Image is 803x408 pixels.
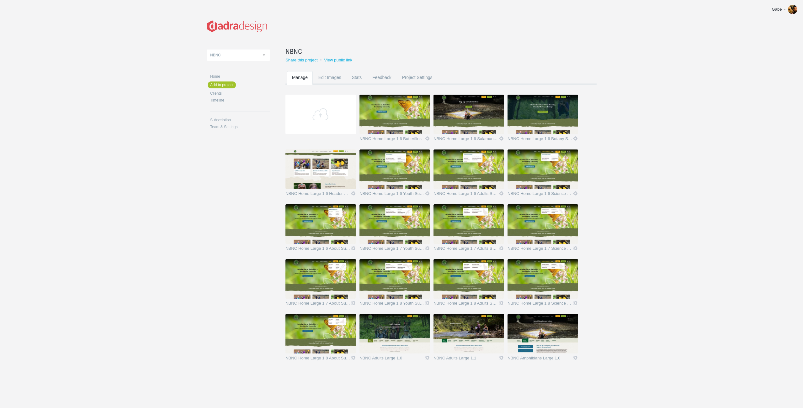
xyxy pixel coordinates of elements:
[210,125,270,129] a: Team & Settings
[572,191,578,196] a: Icon
[359,191,424,198] a: NBNC Home Large 1.6 Youth Submenu
[285,356,350,362] a: NBNC Home Large 1.8 About Submenu
[359,314,430,353] img: dadra_2yut09_thumb.jpg
[433,204,504,244] img: dadra_1o0inz_thumb.jpg
[210,98,270,102] a: Timeline
[424,191,430,196] a: Icon
[359,259,430,299] img: dadra_cuz5v7_v3_thumb.jpg
[367,71,396,96] a: Feedback
[508,95,578,134] img: dadra_mx4tif_thumb.jpg
[767,3,800,16] a: Gabe
[359,95,430,134] img: dadra_rg5gsb_thumb.jpg
[433,137,498,143] a: NBNC Home Large 1.6 Salamanders
[350,300,356,306] a: Icon
[397,71,438,96] a: Project Settings
[359,137,424,143] a: NBNC Home Large 1.6 Butterflies
[210,118,270,122] a: Subscription
[324,58,352,62] a: View public link
[433,95,504,134] img: dadra_ycv0mc_thumb.jpg
[285,46,581,56] a: NBNC
[424,300,430,306] a: Icon
[210,75,270,78] a: Home
[210,53,221,57] span: NBNC
[508,137,572,143] a: NBNC Home Large 1.6 Botany School
[498,245,504,251] a: Icon
[350,191,356,196] a: Icon
[359,204,430,244] img: dadra_x9epnz_thumb.jpg
[788,5,797,14] img: 62c98381ecd37f58a7cfd59cae891579
[433,314,504,353] img: dadra_dhd8h1_v2_thumb.jpg
[285,149,356,189] img: dadra_lgmu59_thumb.jpg
[572,355,578,361] a: Icon
[508,301,572,307] a: NBNC Home Large 1.8 Science Stewardship Submenu
[210,92,270,95] a: Clients
[285,46,302,56] span: NBNC
[508,259,578,299] img: dadra_notdre_thumb.jpg
[772,6,783,13] div: Gabe
[313,71,346,96] a: Edit Images
[508,356,572,362] a: NBNC Amphibians Large 1.0
[508,149,578,189] img: dadra_0pvjqo_v2_thumb.jpg
[359,356,424,362] a: NBNC Adults Large 1.0
[320,58,322,62] small: •
[498,191,504,196] a: Icon
[572,245,578,251] a: Icon
[285,95,356,134] a: Add
[433,356,498,362] a: NBNC Adults Large 1.1
[508,246,572,253] a: NBNC Home Large 1.7 Science Stewardship Submenu
[285,204,356,244] img: dadra_clvl7b_thumb.jpg
[285,314,356,353] img: dadra_tvnaw1_v2_thumb.jpg
[433,301,498,307] a: NBNC Home Large 1.8 Adults Submenu
[285,259,356,299] img: dadra_2ejlu3_thumb.jpg
[498,136,504,141] a: Icon
[424,136,430,141] a: Icon
[350,355,356,361] a: Icon
[359,246,424,253] a: NBNC Home Large 1.7 Youth Submenu
[572,136,578,141] a: Icon
[208,81,236,88] a: Add to project
[424,355,430,361] a: Icon
[347,71,367,96] a: Stats
[433,259,504,299] img: dadra_hvw3in_thumb.jpg
[424,245,430,251] a: Icon
[498,355,504,361] a: Icon
[433,149,504,189] img: dadra_wsmm1e_thumb.jpg
[359,301,424,307] a: NBNC Home Large 1.8 Youth Submenu
[285,301,350,307] a: NBNC Home Large 1.7 About Submenu
[433,191,498,198] a: NBNC Home Large 1.6 Adults Submenu
[359,149,430,189] img: dadra_ck2ob7_thumb.jpg
[287,71,313,96] a: Manage
[285,191,350,198] a: NBNC Home Large 1.6 Header Scrolled
[508,191,572,198] a: NBNC Home Large 1.6 Science Stewardship Submenu
[508,204,578,244] img: dadra_p925rq_thumb.jpg
[350,245,356,251] a: Icon
[285,246,350,253] a: NBNC Home Large 1.6 About Submenu
[508,314,578,353] img: dadra_1qnq80_v2_thumb.jpg
[498,300,504,306] a: Icon
[433,246,498,253] a: NBNC Home Large 1.7 Adults Submenu
[285,58,318,62] a: Share this project
[572,300,578,306] a: Icon
[207,20,267,32] img: dadra-logo_20221125084425.png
